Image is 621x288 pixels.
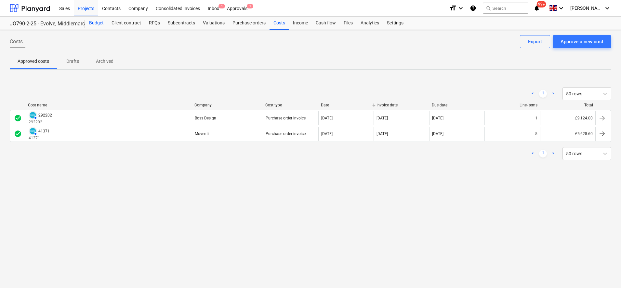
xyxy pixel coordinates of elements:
[29,119,52,125] p: 292202
[383,17,407,30] a: Settings
[65,58,80,65] p: Drafts
[29,111,37,119] div: Invoice has been synced with Xero and its status is currently AUTHORISED
[529,90,536,98] a: Previous page
[270,17,289,30] a: Costs
[537,1,546,7] span: 99+
[289,17,312,30] a: Income
[534,4,540,12] i: notifications
[483,3,528,14] button: Search
[14,130,22,138] div: Invoice was approved
[539,90,547,98] a: Page 1 is your current page
[540,111,595,125] div: £9,124.00
[14,114,22,122] span: check_circle
[194,103,260,107] div: Company
[266,131,306,136] div: Purchase order invoice
[457,4,465,12] i: keyboard_arrow_down
[312,17,340,30] a: Cash flow
[321,131,333,136] div: [DATE]
[38,129,50,133] div: 41371
[18,58,49,65] p: Approved costs
[321,103,371,107] div: Date
[377,103,427,107] div: Invoice date
[470,4,476,12] i: Knowledge base
[377,131,388,136] div: [DATE]
[340,17,357,30] a: Files
[561,37,603,46] div: Approve a new cost
[549,90,557,98] a: Next page
[145,17,164,30] a: RFQs
[321,116,333,120] div: [DATE]
[14,130,22,138] span: check_circle
[30,128,36,134] img: xero.svg
[38,113,52,117] div: 292202
[377,116,388,120] div: [DATE]
[10,38,23,46] span: Costs
[553,35,611,48] button: Approve a new cost
[199,17,229,30] a: Valuations
[432,103,482,107] div: Due date
[247,4,253,8] span: 1
[528,37,542,46] div: Export
[96,58,113,65] p: Archived
[195,131,209,136] div: Moventi
[30,112,36,118] img: xero.svg
[588,257,621,288] iframe: Chat Widget
[486,6,491,11] span: search
[164,17,199,30] a: Subcontracts
[543,103,593,107] div: Total
[549,150,557,158] a: Next page
[487,103,538,107] div: Line-items
[108,17,145,30] a: Client contract
[432,116,443,120] div: [DATE]
[218,4,225,8] span: 1
[28,103,189,107] div: Cost name
[14,114,22,122] div: Invoice was approved
[449,4,457,12] i: format_size
[535,131,537,136] div: 5
[265,103,316,107] div: Cost type
[557,4,565,12] i: keyboard_arrow_down
[432,131,443,136] div: [DATE]
[520,35,550,48] button: Export
[29,135,50,141] p: 41371
[229,17,270,30] a: Purchase orders
[570,6,603,11] span: [PERSON_NAME]
[195,116,216,120] div: Boss Design
[29,127,37,135] div: Invoice has been synced with Xero and its status is currently AUTHORISED
[529,150,536,158] a: Previous page
[535,116,537,120] div: 1
[10,21,77,27] div: JO790-2-25 - Evolve, Middlemarch Furniture - JO790-2-25
[85,17,108,30] a: Budget
[540,127,595,141] div: £5,628.60
[603,4,611,12] i: keyboard_arrow_down
[357,17,383,30] a: Analytics
[266,116,306,120] div: Purchase order invoice
[539,150,547,158] a: Page 1 is your current page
